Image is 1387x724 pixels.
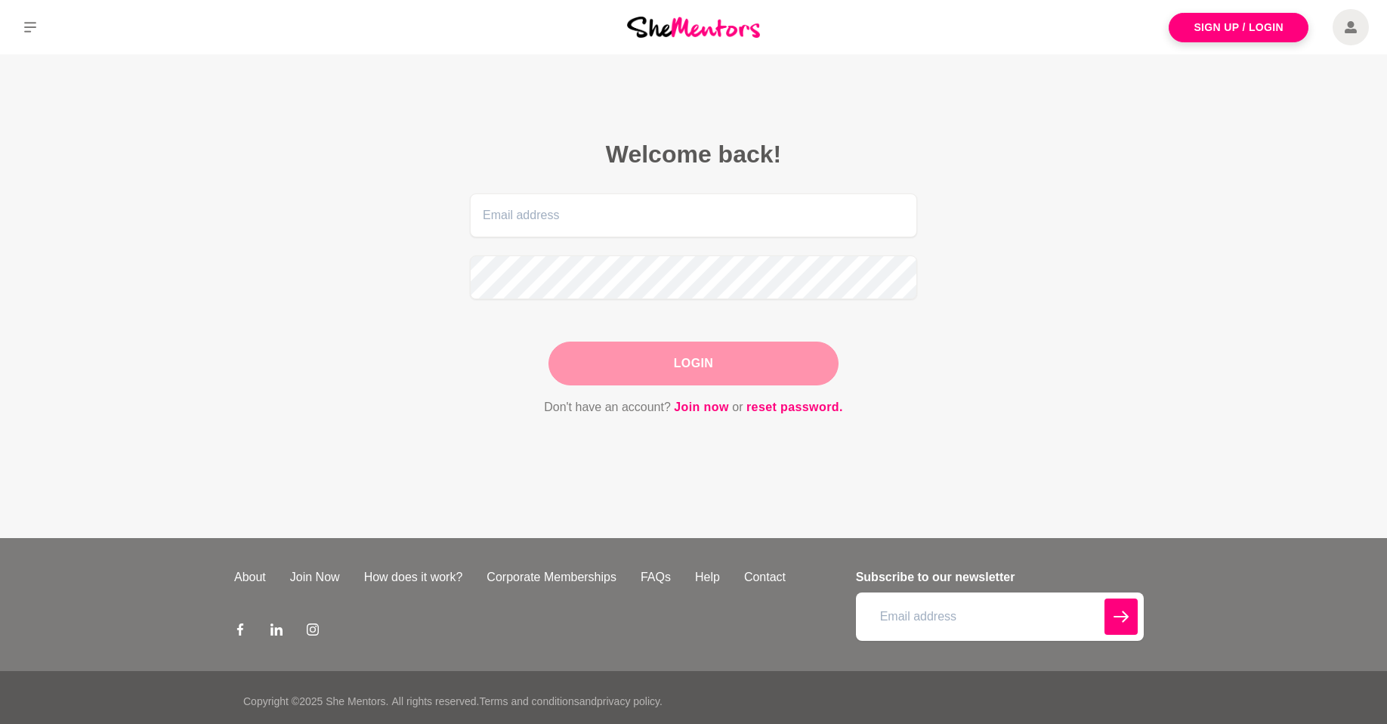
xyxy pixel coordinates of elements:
img: She Mentors Logo [627,17,760,37]
a: Sign Up / Login [1169,13,1308,42]
a: FAQs [629,568,683,586]
a: LinkedIn [270,623,283,641]
a: Facebook [234,623,246,641]
a: Join Now [278,568,352,586]
a: Join now [674,398,729,417]
a: Contact [732,568,798,586]
a: privacy policy [597,695,660,707]
a: Corporate Memberships [474,568,629,586]
p: All rights reserved. and . [391,694,662,710]
h2: Welcome back! [470,139,917,169]
p: Don't have an account? or [470,398,917,417]
input: Email address [856,593,1144,641]
input: Email address [470,193,917,237]
p: Copyright © 2025 She Mentors . [243,694,388,710]
a: reset password. [746,398,843,417]
a: Help [683,568,732,586]
a: Terms and conditions [479,695,579,707]
h4: Subscribe to our newsletter [856,568,1144,586]
a: Instagram [307,623,319,641]
a: About [222,568,278,586]
a: How does it work? [352,568,475,586]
